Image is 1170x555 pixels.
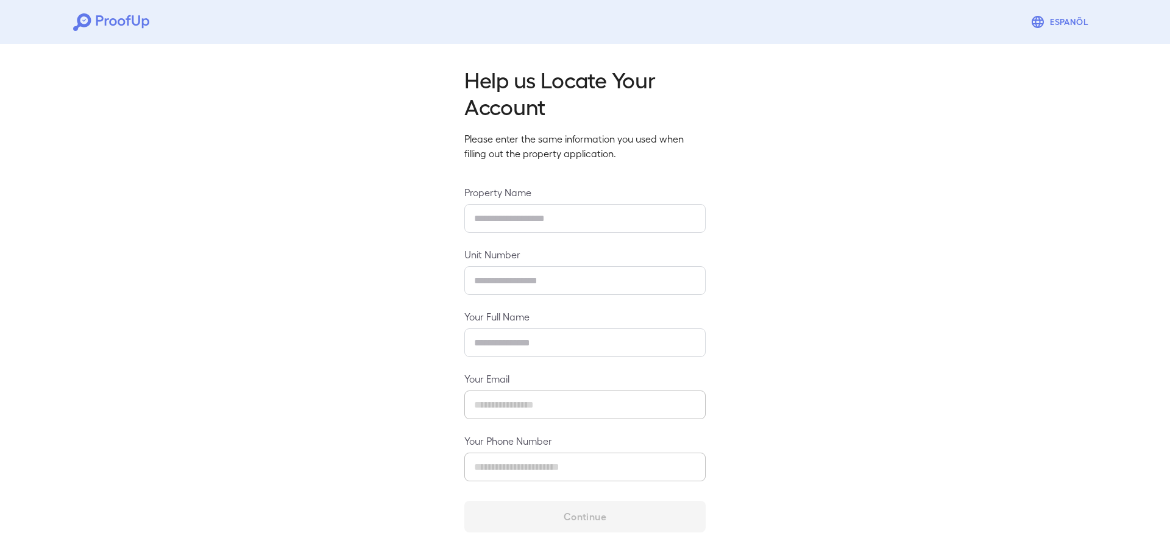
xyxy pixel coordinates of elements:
[1026,10,1097,34] button: Espanõl
[464,372,706,386] label: Your Email
[464,247,706,261] label: Unit Number
[464,66,706,119] h2: Help us Locate Your Account
[464,185,706,199] label: Property Name
[464,132,706,161] p: Please enter the same information you used when filling out the property application.
[464,309,706,323] label: Your Full Name
[464,434,706,448] label: Your Phone Number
